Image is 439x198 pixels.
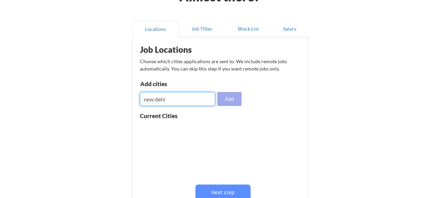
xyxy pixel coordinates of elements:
[179,20,225,37] button: Job Titles
[132,20,179,37] button: Locations
[272,20,308,37] button: Salary
[217,92,242,106] button: Add
[225,20,272,37] button: Block List
[140,113,193,119] div: Current Cities
[140,92,216,106] input: Type here...
[140,58,300,72] div: Choose which cities applications are sent to. We include remote jobs automatically. You can skip ...
[140,81,212,87] div: Add cities
[140,46,228,54] div: Job Locations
